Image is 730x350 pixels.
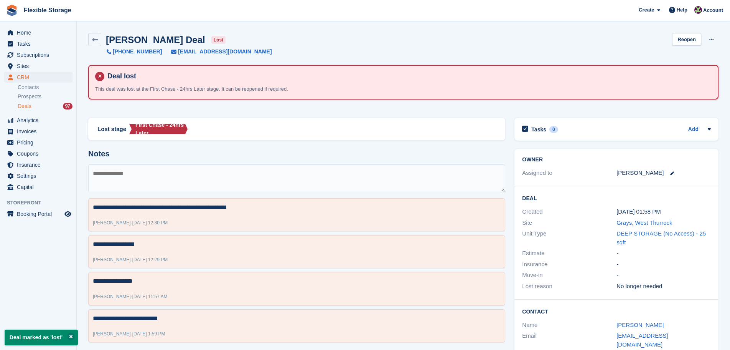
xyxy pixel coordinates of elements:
span: Invoices [17,126,63,137]
div: - [616,260,711,269]
span: Capital [17,182,63,192]
h4: Deal lost [104,72,712,81]
span: Lost [97,125,110,134]
span: [PERSON_NAME] [93,257,131,262]
a: DEEP STORAGE (No Access) - 25 sqft [616,230,706,245]
a: Deals 97 [18,102,73,110]
a: menu [4,137,73,148]
span: [DATE] 12:29 PM [132,257,168,262]
span: Deals [18,103,31,110]
span: Account [703,7,723,14]
div: Move-in [522,271,616,280]
a: [EMAIL_ADDRESS][DOMAIN_NAME] [616,332,668,348]
span: [DATE] 11:57 AM [132,294,168,299]
a: menu [4,38,73,49]
h2: Tasks [531,126,546,133]
div: [DATE] 01:58 PM [616,207,711,216]
span: Sites [17,61,63,71]
a: [PHONE_NUMBER] [107,48,162,56]
div: Created [522,207,616,216]
div: Estimate [522,249,616,258]
div: No longer needed [616,282,711,291]
div: Assigned to [522,169,616,177]
h2: [PERSON_NAME] Deal [106,35,205,45]
a: menu [4,182,73,192]
a: Prospects [18,93,73,101]
span: [PERSON_NAME] [93,220,131,226]
a: Reopen [672,33,701,46]
div: - [93,256,168,263]
h2: Notes [88,149,505,158]
a: [EMAIL_ADDRESS][DOMAIN_NAME] [162,48,272,56]
div: Lost reason [522,282,616,291]
a: Flexible Storage [21,4,74,17]
span: [PERSON_NAME] [93,294,131,299]
a: Grays, West Thurrock [616,219,672,226]
a: menu [4,126,73,137]
div: First Chase - 24hrs Later [135,121,188,137]
span: stage [111,125,126,134]
span: [PHONE_NUMBER] [113,48,162,56]
a: menu [4,148,73,159]
span: Analytics [17,115,63,126]
div: [PERSON_NAME] [616,169,664,177]
span: Booking Portal [17,209,63,219]
img: stora-icon-8386f47178a22dfd0bd8f6a31ec36ba5ce8667c1dd55bd0f319d3a0aa187defe.svg [6,5,18,16]
div: - [93,293,168,300]
div: Email [522,332,616,349]
p: Deal marked as 'lost' [5,330,78,345]
span: Settings [17,171,63,181]
a: Add [688,125,699,134]
div: 0 [549,126,558,133]
span: Pricing [17,137,63,148]
span: [PERSON_NAME] [93,331,131,337]
a: menu [4,50,73,60]
div: Insurance [522,260,616,269]
h2: Deal [522,194,711,202]
a: menu [4,159,73,170]
div: - [93,219,168,226]
a: Preview store [63,209,73,219]
div: Site [522,219,616,227]
a: menu [4,61,73,71]
p: This deal was lost at the First Chase - 24hrs Later stage. It can be reopened if required. [95,85,364,93]
span: Subscriptions [17,50,63,60]
span: [DATE] 12:30 PM [132,220,168,226]
a: menu [4,27,73,38]
a: menu [4,171,73,181]
span: Storefront [7,199,76,207]
span: [EMAIL_ADDRESS][DOMAIN_NAME] [178,48,272,56]
span: Coupons [17,148,63,159]
h2: Owner [522,157,711,163]
a: Contacts [18,84,73,91]
span: Help [677,6,687,14]
div: 97 [63,103,73,109]
span: Tasks [17,38,63,49]
a: menu [4,209,73,219]
img: Rachael Fisher [694,6,702,14]
a: [PERSON_NAME] [616,322,664,328]
div: - [93,330,165,337]
span: Home [17,27,63,38]
div: Unit Type [522,229,616,247]
span: [DATE] 1:59 PM [132,331,165,337]
span: lost [211,36,226,44]
div: Name [522,321,616,330]
h2: Contact [522,307,711,315]
div: - [616,249,711,258]
div: - [616,271,711,280]
a: menu [4,72,73,83]
span: CRM [17,72,63,83]
a: menu [4,115,73,126]
span: Prospects [18,93,41,100]
span: Insurance [17,159,63,170]
span: Create [639,6,654,14]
